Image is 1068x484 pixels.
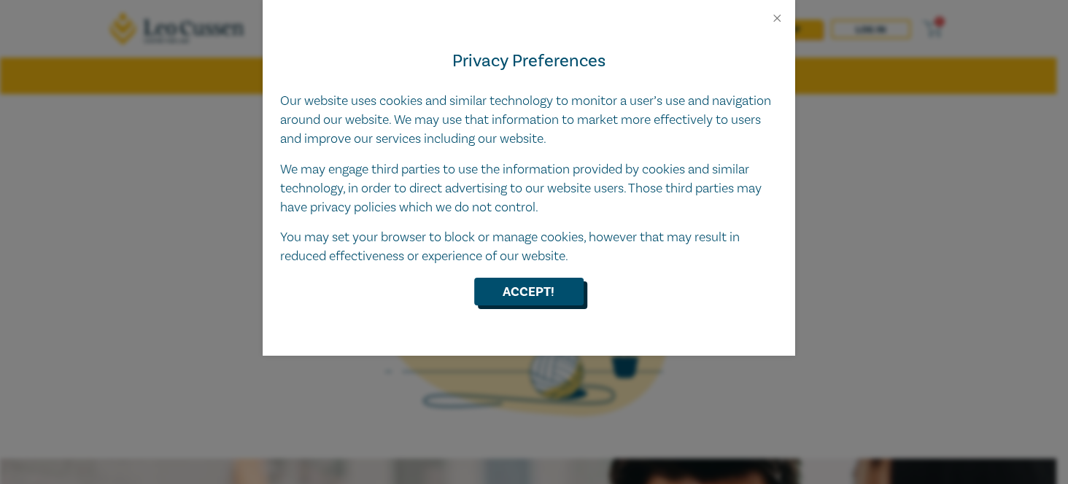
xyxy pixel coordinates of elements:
[770,12,783,25] button: Close
[280,160,778,217] p: We may engage third parties to use the information provided by cookies and similar technology, in...
[280,228,778,266] p: You may set your browser to block or manage cookies, however that may result in reduced effective...
[280,48,778,74] h4: Privacy Preferences
[280,92,778,149] p: Our website uses cookies and similar technology to monitor a user’s use and navigation around our...
[474,278,584,305] button: Accept!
